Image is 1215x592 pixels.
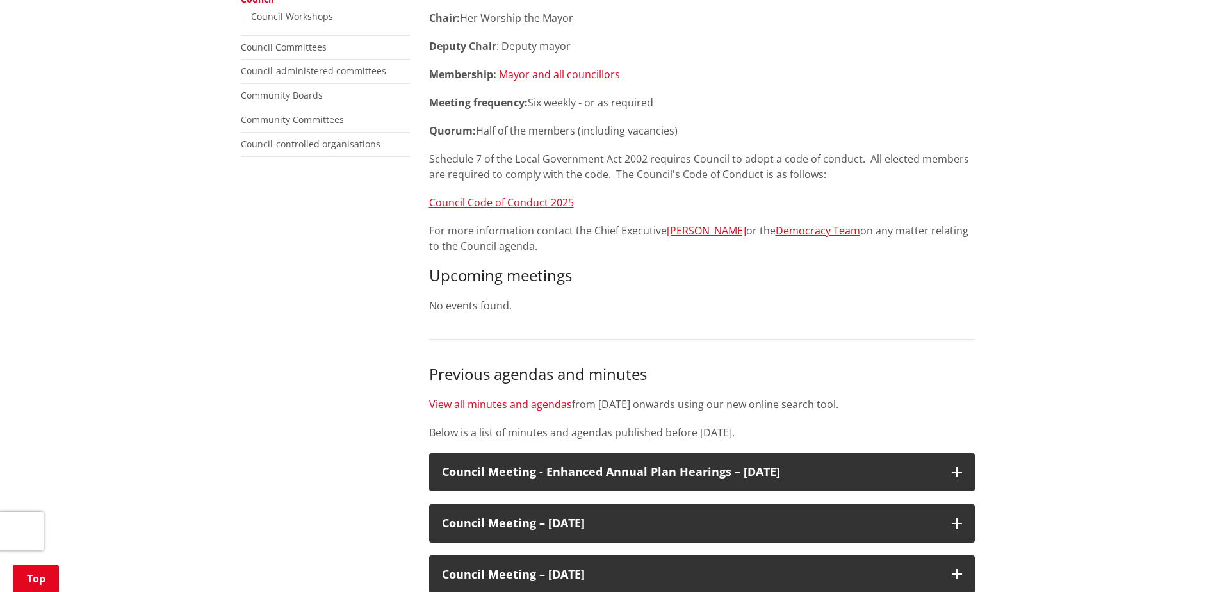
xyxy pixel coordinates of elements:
[667,224,746,238] a: [PERSON_NAME]
[429,67,496,81] strong: Membership:
[429,124,476,138] strong: Quorum:
[429,298,975,313] p: No events found.
[429,425,975,440] p: Below is a list of minutes and agendas published before [DATE].
[442,568,939,581] h3: Council Meeting – [DATE]
[429,195,574,210] a: Council Code of Conduct 2025
[429,267,975,285] h3: Upcoming meetings
[429,10,975,26] p: Her Worship the Mayor
[442,466,939,479] h3: Council Meeting - Enhanced Annual Plan Hearings – [DATE]
[251,10,333,22] a: Council Workshops
[429,11,460,25] strong: Chair:
[429,223,975,254] p: For more information contact the Chief Executive or the on any matter relating to the Council age...
[429,151,975,182] p: Schedule 7 of the Local Government Act 2002 requires Council to adopt a code of conduct. All elec...
[241,89,323,101] a: Community Boards
[429,39,496,53] strong: Deputy Chair
[776,224,860,238] a: Democracy Team
[442,517,939,530] h3: Council Meeting – [DATE]
[499,67,620,81] a: Mayor and all councillors
[241,65,386,77] a: Council-administered committees
[241,41,327,53] a: Council Committees
[13,565,59,592] a: Top
[429,397,975,412] p: from [DATE] onwards using our new online search tool.
[241,113,344,126] a: Community Committees
[241,138,380,150] a: Council-controlled organisations
[429,365,975,384] h3: Previous agendas and minutes
[1156,538,1202,584] iframe: Messenger Launcher
[429,397,572,411] a: View all minutes and agendas
[429,123,975,138] p: Half of the members (including vacancies)
[429,95,528,110] strong: Meeting frequency:
[429,95,975,110] p: Six weekly - or as required
[429,38,975,54] p: : Deputy mayor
